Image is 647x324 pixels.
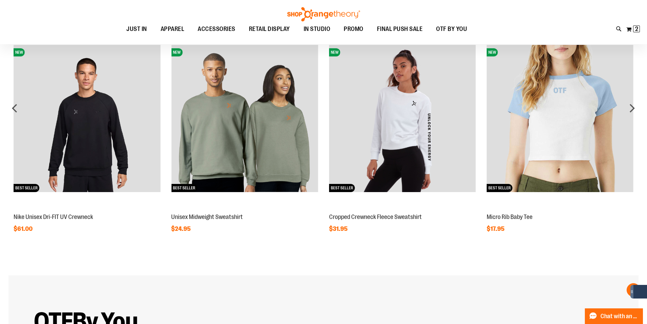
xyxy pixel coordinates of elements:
span: 2 [635,25,638,32]
span: JUST IN [126,21,147,37]
span: $17.95 [487,225,505,232]
a: Nike Unisex Dri-FIT UV CrewneckNEWBEST SELLER [14,206,160,211]
a: Cropped Crewneck Fleece SweatshirtNEWBEST SELLER [329,206,476,211]
span: PROMO [344,21,363,37]
a: JUST IN [120,21,154,37]
span: FINAL PUSH SALE [377,21,423,37]
a: FINAL PUSH SALE [370,21,430,37]
a: OTF BY YOU [429,21,474,37]
span: ACCESSORIES [198,21,235,37]
span: OTF BY YOU [436,21,467,37]
a: Micro Rib Baby TeeNEWBEST SELLER [487,206,633,211]
span: BEST SELLER [14,184,39,192]
span: $24.95 [171,225,192,232]
span: APPAREL [161,21,184,37]
span: BEST SELLER [171,184,197,192]
a: Cropped Crewneck Fleece Sweatshirt [329,214,422,220]
span: NEW [14,48,25,56]
span: $61.00 [14,225,34,232]
a: Micro Rib Baby Tee [487,214,533,220]
span: $31.95 [329,225,348,232]
a: IN STUDIO [297,21,337,37]
span: NEW [329,48,340,56]
span: NEW [487,48,498,56]
span: IN STUDIO [304,21,330,37]
div: prev [8,101,22,115]
img: Unisex Midweight Sweatshirt [171,45,318,192]
span: RETAIL DISPLAY [249,21,290,37]
span: Chat with an Expert [600,313,639,320]
a: APPAREL [154,21,191,37]
img: Nike Unisex Dri-FIT UV Crewneck [14,45,160,192]
button: Chat with an Expert [585,308,643,324]
a: ACCESSORIES [191,21,242,37]
span: NEW [171,48,182,56]
img: Shop Orangetheory [286,7,361,21]
span: BEST SELLER [487,184,513,192]
a: Nike Unisex Dri-FIT UV Crewneck [14,214,93,220]
button: Back To Top [627,283,640,297]
div: next [625,101,639,115]
a: Unisex Midweight SweatshirtNEWBEST SELLER [171,206,318,211]
a: RETAIL DISPLAY [242,21,297,37]
a: PROMO [337,21,370,37]
span: BEST SELLER [329,184,355,192]
a: Unisex Midweight Sweatshirt [171,214,243,220]
img: Cropped Crewneck Fleece Sweatshirt [329,45,476,192]
img: Micro Rib Baby Tee [487,45,633,192]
